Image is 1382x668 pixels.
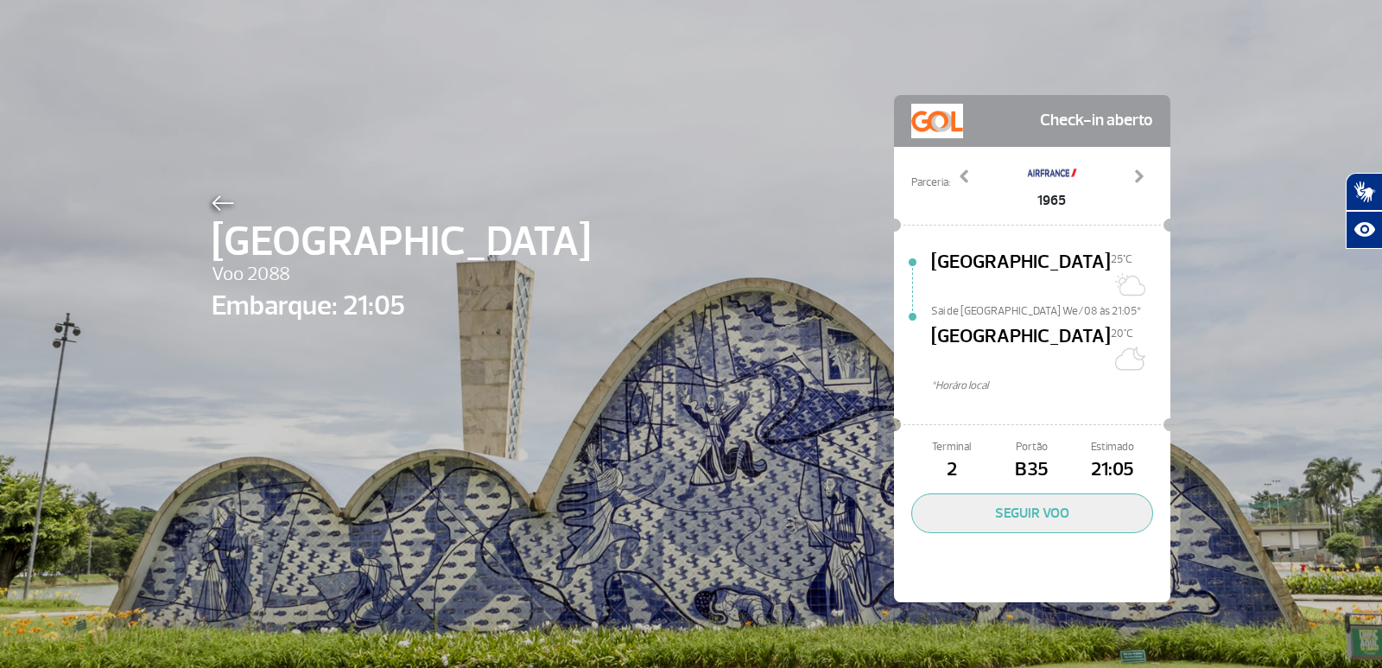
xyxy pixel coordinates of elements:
div: Plugin de acessibilidade da Hand Talk. [1346,173,1382,249]
span: [GEOGRAPHIC_DATA] [212,211,591,273]
span: Sai de [GEOGRAPHIC_DATA] We/08 às 21:05* [931,303,1170,315]
span: [GEOGRAPHIC_DATA] [931,248,1111,303]
span: 1965 [1026,190,1078,211]
span: 20°C [1111,327,1133,340]
span: Estimado [1073,439,1153,455]
button: Abrir recursos assistivos. [1346,211,1382,249]
button: Abrir tradutor de língua de sinais. [1346,173,1382,211]
span: *Horáro local [931,378,1170,394]
img: Céu limpo [1111,341,1145,376]
span: 21:05 [1073,455,1153,485]
span: B35 [992,455,1072,485]
span: [GEOGRAPHIC_DATA] [931,322,1111,378]
span: Voo 2088 [212,260,591,289]
span: Terminal [911,439,992,455]
img: Sol com muitas nuvens [1111,267,1145,302]
button: SEGUIR VOO [911,493,1153,533]
span: Check-in aberto [1040,104,1153,138]
span: Parceria: [911,175,950,191]
span: Portão [992,439,1072,455]
span: 2 [911,455,992,485]
span: Embarque: 21:05 [212,285,591,327]
span: 25°C [1111,252,1132,266]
